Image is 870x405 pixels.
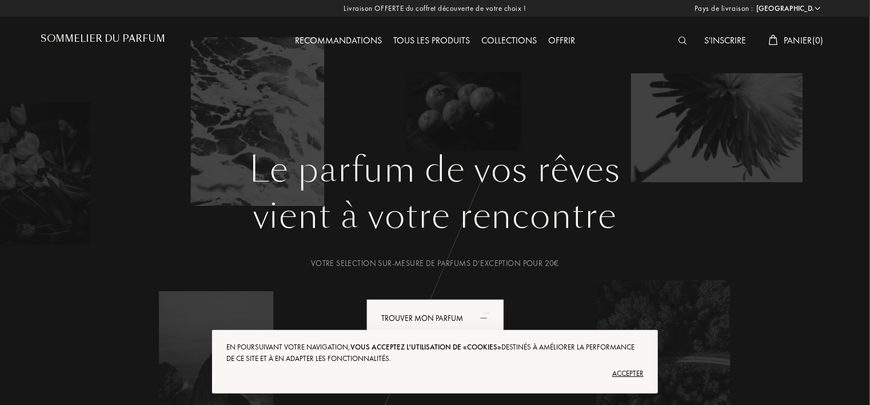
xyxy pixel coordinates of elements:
[49,190,821,242] div: vient à votre rencontre
[366,299,504,337] div: Trouver mon parfum
[679,37,687,45] img: search_icn_white.svg
[41,33,165,49] a: Sommelier du Parfum
[769,35,778,45] img: cart_white.svg
[226,364,644,383] div: Accepter
[289,34,388,49] div: Recommandations
[784,34,824,46] span: Panier ( 0 )
[695,3,753,14] span: Pays de livraison :
[41,33,165,44] h1: Sommelier du Parfum
[699,34,752,46] a: S'inscrire
[388,34,476,49] div: Tous les produits
[358,299,513,337] a: Trouver mon parfumanimation
[350,342,501,352] span: vous acceptez l'utilisation de «cookies»
[476,34,542,46] a: Collections
[388,34,476,46] a: Tous les produits
[289,34,388,46] a: Recommandations
[542,34,581,46] a: Offrir
[476,34,542,49] div: Collections
[49,149,821,190] h1: Le parfum de vos rêves
[542,34,581,49] div: Offrir
[226,342,644,364] div: En poursuivant votre navigation, destinés à améliorer la performance de ce site et à en adapter l...
[476,306,499,329] div: animation
[699,34,752,49] div: S'inscrire
[49,257,821,269] div: Votre selection sur-mesure de parfums d’exception pour 20€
